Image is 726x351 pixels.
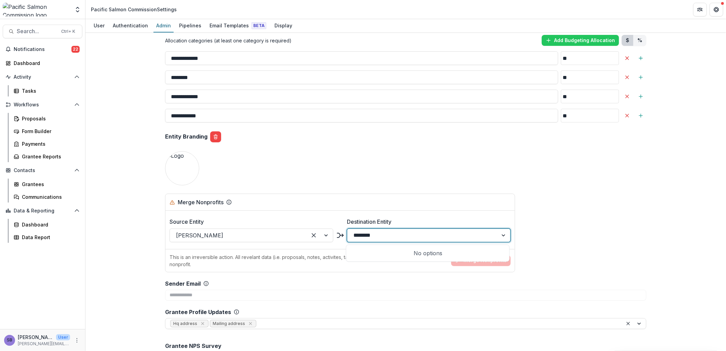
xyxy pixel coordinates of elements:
[3,71,82,82] button: Open Activity
[18,334,53,341] p: [PERSON_NAME]
[272,19,295,32] a: Display
[176,19,204,32] a: Pipelines
[213,321,245,326] span: Mailing address
[110,21,151,30] div: Authentication
[348,246,508,260] div: No options
[14,102,71,108] span: Workflows
[561,109,619,122] input: Delete AllocationAdd Sub-Category
[622,110,633,121] button: Delete Allocation
[207,19,269,32] a: Email Templates Beta
[14,208,71,214] span: Data & Reporting
[635,110,646,121] button: Add Sub-Category
[73,336,81,344] button: More
[91,6,177,13] div: Pacific Salmon Commission Settings
[561,90,619,103] input: Delete AllocationAdd Sub-Category
[71,46,80,53] span: 22
[624,320,632,328] div: Clear selected options
[3,165,82,176] button: Open Contacts
[622,72,633,83] button: Delete Allocation
[11,232,82,243] a: Data Report
[88,4,179,14] nav: breadcrumb
[22,153,77,160] div: Grantee Reports
[22,234,77,241] div: Data Report
[622,35,633,46] button: Dollars
[14,60,77,67] div: Dashboard
[22,221,77,228] div: Dashboard
[14,168,71,173] span: Contacts
[110,19,151,32] a: Authentication
[22,140,77,147] div: Payments
[178,198,224,206] div: Merge Nonprofits
[165,37,292,44] p: Allocation categories (at least one category is required)
[635,91,646,102] button: Add Sub-Category
[153,21,174,30] div: Admin
[635,72,646,83] button: Add Sub-Category
[11,85,82,96] a: Tasks
[165,281,201,287] h2: Sender Email
[633,35,646,46] button: Percent
[170,218,329,226] label: Source Entity
[165,70,558,84] input: Delete AllocationAdd Sub-Category
[73,3,82,16] button: Open entity switcher
[210,131,221,142] button: delete-logo-file
[176,21,204,30] div: Pipelines
[170,253,448,268] p: This is an irreversible action. All revelant data (i.e. proposals, notes, activites, tasks, etc) ...
[11,113,82,124] a: Proposals
[11,179,82,190] a: Grantees
[11,126,82,137] a: Form Builder
[11,191,82,203] a: Communications
[11,219,82,230] a: Dashboard
[7,338,12,342] div: Sascha Bendt
[91,19,107,32] a: User
[165,109,558,122] input: Delete AllocationAdd Sub-Category
[11,151,82,162] a: Grantee Reports
[22,181,77,188] div: Grantees
[22,87,77,94] div: Tasks
[247,320,254,327] div: Remove Mailing address
[22,193,77,200] div: Communications
[17,28,57,35] span: Search...
[710,3,723,16] button: Get Help
[18,341,70,347] p: [PERSON_NAME][EMAIL_ADDRESS][DOMAIN_NAME]
[252,22,266,29] span: Beta
[14,47,71,52] span: Notifications
[561,51,619,65] input: Delete AllocationAdd Sub-Category
[542,35,619,46] button: Add Budgeting Allocation
[3,44,82,55] button: Notifications22
[3,57,82,69] a: Dashboard
[22,115,77,122] div: Proposals
[207,21,269,30] div: Email Templates
[622,91,633,102] button: Delete Allocation
[165,51,558,65] input: Delete AllocationAdd Sub-Category
[153,19,174,32] a: Admin
[14,74,71,80] span: Activity
[3,3,70,16] img: Pacific Salmon Commission logo
[308,230,319,241] div: Clear selected options
[22,128,77,135] div: Form Builder
[11,138,82,149] a: Payments
[60,28,77,35] div: Ctrl + K
[56,334,70,340] p: User
[91,21,107,30] div: User
[165,133,207,140] h2: Entity Branding
[347,218,507,226] label: Destination Entity
[272,21,295,30] div: Display
[199,320,206,327] div: Remove Hq address
[622,53,633,64] button: Delete Allocation
[561,70,619,84] input: Delete AllocationAdd Sub-Category
[635,53,646,64] button: Add Sub-Category
[165,90,558,103] input: Delete AllocationAdd Sub-Category
[693,3,707,16] button: Partners
[3,25,82,38] button: Search...
[165,343,646,349] h2: Grantee NPS Survey
[173,321,197,326] span: Hq address
[3,99,82,110] button: Open Workflows
[3,205,82,216] button: Open Data & Reporting
[165,309,231,315] h2: Grantee Profile Updates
